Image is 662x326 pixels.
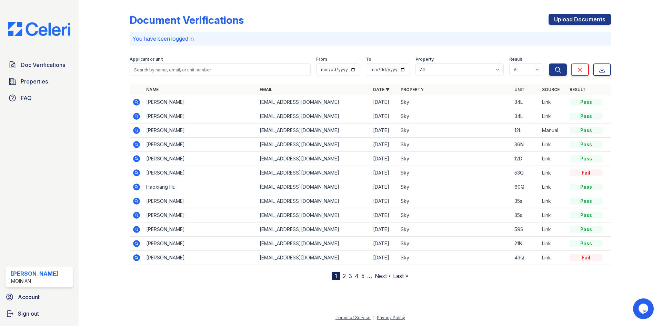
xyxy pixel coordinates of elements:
a: 3 [349,273,352,279]
td: 34L [512,95,539,109]
td: [EMAIL_ADDRESS][DOMAIN_NAME] [257,251,370,265]
a: 5 [361,273,364,279]
div: Pass [570,99,603,106]
td: [DATE] [370,251,398,265]
a: Next › [375,273,390,279]
td: [DATE] [370,124,398,138]
td: Sky [398,109,511,124]
td: [PERSON_NAME] [143,124,257,138]
a: 2 [343,273,346,279]
td: Manual [539,124,567,138]
td: [DATE] [370,237,398,251]
td: [PERSON_NAME] [143,194,257,208]
td: 34L [512,109,539,124]
td: Sky [398,194,511,208]
td: [DATE] [370,109,398,124]
td: Link [539,180,567,194]
td: 35s [512,208,539,223]
label: Property [415,57,434,62]
td: [EMAIL_ADDRESS][DOMAIN_NAME] [257,208,370,223]
td: 59S [512,223,539,237]
td: [PERSON_NAME] [143,152,257,166]
td: Link [539,109,567,124]
td: Link [539,251,567,265]
a: FAQ [6,91,73,105]
a: Property [401,87,424,92]
td: [PERSON_NAME] [143,138,257,152]
td: 43Q [512,251,539,265]
div: | [373,315,374,320]
td: Link [539,223,567,237]
div: Pass [570,113,603,120]
td: Link [539,95,567,109]
td: Sky [398,124,511,138]
td: Sky [398,223,511,237]
td: [PERSON_NAME] [143,251,257,265]
td: 36N [512,138,539,152]
td: Sky [398,152,511,166]
a: 4 [355,273,359,279]
a: Upload Documents [549,14,611,25]
td: [DATE] [370,208,398,223]
a: Terms of Service [335,315,371,320]
td: [PERSON_NAME] [143,95,257,109]
label: Result [509,57,522,62]
a: Result [570,87,586,92]
a: Date ▼ [373,87,390,92]
a: Name [146,87,159,92]
a: Email [260,87,272,92]
div: Fail [570,254,603,261]
td: Sky [398,251,511,265]
td: [EMAIL_ADDRESS][DOMAIN_NAME] [257,194,370,208]
td: Link [539,138,567,152]
td: Sky [398,95,511,109]
td: [EMAIL_ADDRESS][DOMAIN_NAME] [257,223,370,237]
td: [PERSON_NAME] [143,208,257,223]
span: Doc Verifications [21,61,65,69]
a: Source [542,87,560,92]
td: [DATE] [370,223,398,237]
td: [EMAIL_ADDRESS][DOMAIN_NAME] [257,124,370,138]
td: Sky [398,166,511,180]
td: 21N [512,237,539,251]
div: Pass [570,141,603,148]
td: 35s [512,194,539,208]
div: Pass [570,127,603,134]
td: Link [539,237,567,251]
a: Account [3,290,76,304]
td: [EMAIL_ADDRESS][DOMAIN_NAME] [257,109,370,124]
td: [DATE] [370,138,398,152]
input: Search by name, email, or unit number [130,63,311,76]
a: Doc Verifications [6,58,73,72]
a: Properties [6,75,73,88]
td: Haoxiang Hu [143,180,257,194]
td: Link [539,208,567,223]
span: Account [18,293,40,301]
td: [EMAIL_ADDRESS][DOMAIN_NAME] [257,152,370,166]
div: Pass [570,212,603,219]
td: 53Q [512,166,539,180]
td: [DATE] [370,180,398,194]
div: [PERSON_NAME] [11,269,58,278]
td: [EMAIL_ADDRESS][DOMAIN_NAME] [257,180,370,194]
label: From [316,57,327,62]
td: [EMAIL_ADDRESS][DOMAIN_NAME] [257,166,370,180]
td: [EMAIL_ADDRESS][DOMAIN_NAME] [257,237,370,251]
td: [DATE] [370,95,398,109]
td: [PERSON_NAME] [143,166,257,180]
td: [PERSON_NAME] [143,223,257,237]
td: 12D [512,152,539,166]
label: To [366,57,371,62]
td: Sky [398,208,511,223]
td: 12L [512,124,539,138]
div: Fail [570,169,603,176]
td: Sky [398,180,511,194]
div: Pass [570,184,603,190]
a: Sign out [3,307,76,320]
td: [DATE] [370,194,398,208]
td: Sky [398,237,511,251]
td: [DATE] [370,152,398,166]
span: FAQ [21,94,32,102]
td: [EMAIL_ADDRESS][DOMAIN_NAME] [257,95,370,109]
